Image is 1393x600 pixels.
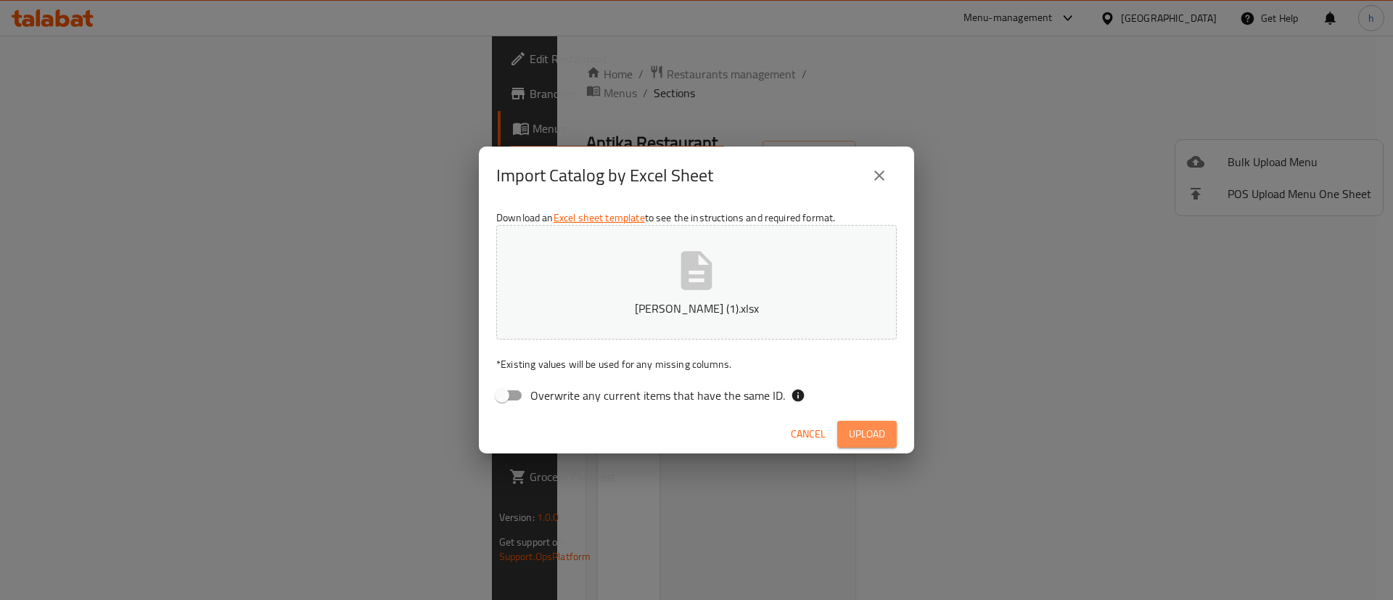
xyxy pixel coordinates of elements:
[496,357,897,371] p: Existing values will be used for any missing columns.
[791,425,826,443] span: Cancel
[496,164,713,187] h2: Import Catalog by Excel Sheet
[791,388,805,403] svg: If the overwrite option isn't selected, then the items that match an existing ID will be ignored ...
[519,300,874,317] p: [PERSON_NAME] (1).xlsx
[862,158,897,193] button: close
[530,387,785,404] span: Overwrite any current items that have the same ID.
[479,205,914,415] div: Download an to see the instructions and required format.
[837,421,897,448] button: Upload
[496,225,897,340] button: [PERSON_NAME] (1).xlsx
[849,425,885,443] span: Upload
[785,421,831,448] button: Cancel
[554,208,645,227] a: Excel sheet template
